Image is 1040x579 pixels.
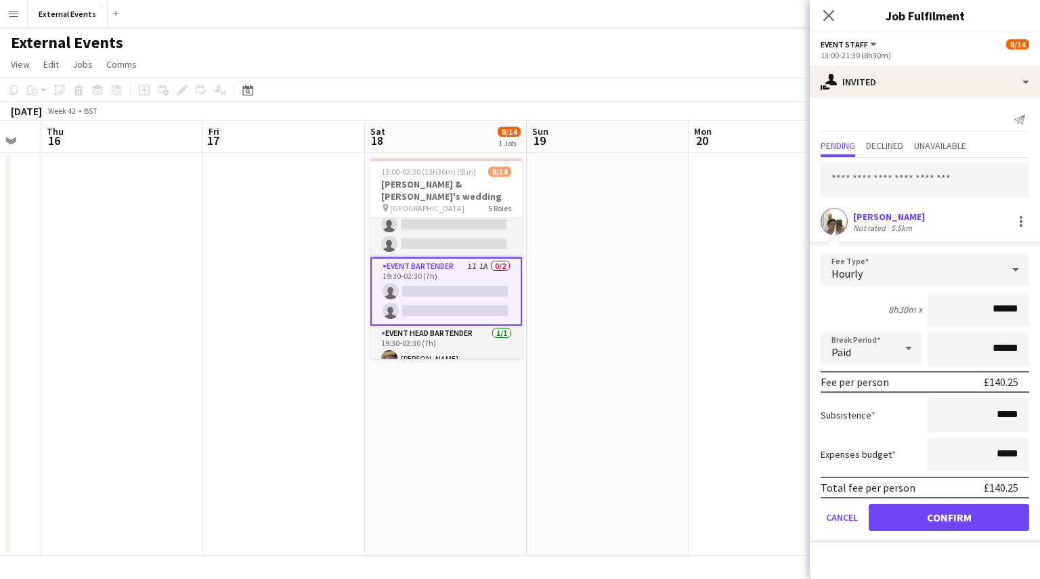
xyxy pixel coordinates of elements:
[72,58,93,70] span: Jobs
[821,39,879,49] button: Event staff
[831,267,863,280] span: Hourly
[106,58,137,70] span: Comms
[866,141,903,150] span: Declined
[532,125,548,137] span: Sun
[869,504,1029,531] button: Confirm
[810,7,1040,24] h3: Job Fulfilment
[45,133,64,148] span: 16
[914,141,966,150] span: Unavailable
[370,158,522,359] app-job-card: 13:00-02:30 (13h30m) (Sun)8/14[PERSON_NAME] & [PERSON_NAME]'s wedding [GEOGRAPHIC_DATA]5 Roles13:...
[831,345,851,359] span: Paid
[821,409,875,421] label: Subsistence
[488,167,511,177] span: 8/14
[853,223,888,233] div: Not rated
[67,56,98,73] a: Jobs
[498,127,521,137] span: 8/14
[381,167,476,177] span: 13:00-02:30 (13h30m) (Sun)
[853,211,925,223] div: [PERSON_NAME]
[821,50,1029,60] div: 13:00-21:30 (8h30m)
[984,481,1018,494] div: £140.25
[692,133,712,148] span: 20
[1006,39,1029,49] span: 8/14
[370,178,522,202] h3: [PERSON_NAME] & [PERSON_NAME]'s wedding
[370,192,522,257] app-card-role: Event bartender0/219:30-02:00 (6h30m)
[370,326,522,372] app-card-role: Event head Bartender1/119:30-02:30 (7h)[PERSON_NAME]
[43,58,59,70] span: Edit
[207,133,219,148] span: 17
[390,203,464,213] span: [GEOGRAPHIC_DATA]
[5,56,35,73] a: View
[821,481,915,494] div: Total fee per person
[888,223,915,233] div: 5.5km
[47,125,64,137] span: Thu
[694,125,712,137] span: Mon
[370,125,385,137] span: Sat
[821,504,863,531] button: Cancel
[101,56,142,73] a: Comms
[821,375,889,389] div: Fee per person
[209,125,219,137] span: Fri
[11,104,42,118] div: [DATE]
[28,1,108,27] button: External Events
[530,133,548,148] span: 19
[38,56,64,73] a: Edit
[45,106,79,116] span: Week 42
[488,203,511,213] span: 5 Roles
[821,39,868,49] span: Event staff
[11,58,30,70] span: View
[368,133,385,148] span: 18
[888,303,922,316] div: 8h30m x
[11,33,123,53] h1: External Events
[984,375,1018,389] div: £140.25
[810,66,1040,98] div: Invited
[84,106,97,116] div: BST
[821,141,855,150] span: Pending
[821,448,896,460] label: Expenses budget
[370,257,522,326] app-card-role: Event bartender1I1A0/219:30-02:30 (7h)
[498,138,520,148] div: 1 Job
